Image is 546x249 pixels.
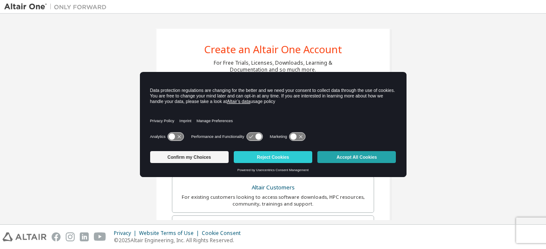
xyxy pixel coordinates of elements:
div: For existing customers looking to access software downloads, HPC resources, community, trainings ... [177,194,369,207]
div: Altair Customers [177,182,369,194]
img: Altair One [4,3,111,11]
div: Create an Altair One Account [204,44,342,54]
img: linkedin.svg [80,232,89,241]
div: Cookie Consent [202,230,246,237]
div: Website Terms of Use [139,230,202,237]
img: youtube.svg [94,232,106,241]
div: For Free Trials, Licenses, Downloads, Learning & Documentation and so much more. [214,60,332,73]
img: instagram.svg [66,232,75,241]
img: altair_logo.svg [3,232,46,241]
p: © 2025 Altair Engineering, Inc. All Rights Reserved. [114,237,246,244]
div: Privacy [114,230,139,237]
img: facebook.svg [52,232,61,241]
